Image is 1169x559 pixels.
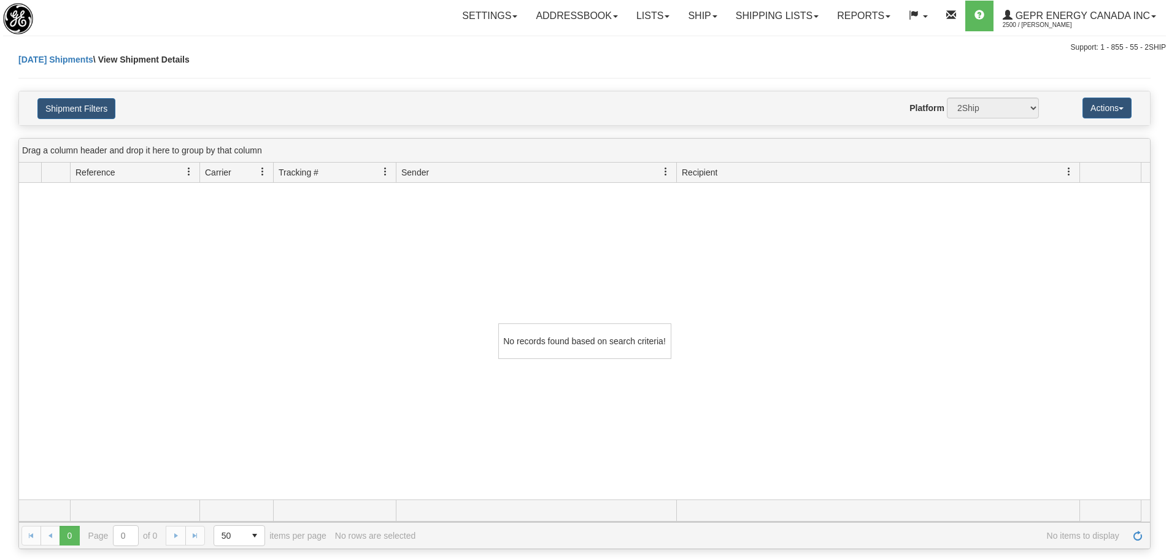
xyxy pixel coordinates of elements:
label: Platform [909,102,944,114]
a: Carrier filter column settings [252,161,273,182]
span: 2500 / [PERSON_NAME] [1003,19,1095,31]
span: items per page [214,525,326,546]
a: Sender filter column settings [655,161,676,182]
div: Support: 1 - 855 - 55 - 2SHIP [3,42,1166,53]
a: Reports [828,1,900,31]
span: 50 [222,530,237,542]
th: Press ctrl + space to group [273,163,396,183]
th: Press ctrl + space to group [676,163,1079,183]
div: No rows are selected [335,531,416,541]
span: Reference [75,166,115,179]
span: Page sizes drop down [214,525,265,546]
span: Sender [401,166,429,179]
span: Recipient [682,166,717,179]
span: Carrier [205,166,231,179]
span: \ View Shipment Details [93,55,190,64]
div: grid grouping header [19,139,1150,163]
span: Tracking # [279,166,318,179]
a: Shipping lists [727,1,828,31]
button: Shipment Filters [37,98,115,119]
a: [DATE] Shipments [18,55,93,64]
th: Press ctrl + space to group [396,163,676,183]
th: Press ctrl + space to group [1079,163,1141,183]
span: GEPR Energy Canada Inc [1013,10,1150,21]
span: Page 0 [60,526,79,546]
th: Press ctrl + space to group [41,163,70,183]
a: Ship [679,1,726,31]
div: No records found based on search criteria! [498,323,671,359]
a: Tracking # filter column settings [375,161,396,182]
a: Settings [453,1,527,31]
img: logo2500.jpg [3,3,33,34]
a: Reference filter column settings [179,161,199,182]
a: Refresh [1128,526,1148,546]
button: Actions [1082,98,1132,118]
th: Press ctrl + space to group [70,163,199,183]
a: Lists [627,1,679,31]
a: Addressbook [527,1,627,31]
iframe: chat widget [1141,217,1168,342]
a: Recipient filter column settings [1059,161,1079,182]
th: Press ctrl + space to group [199,163,273,183]
a: GEPR Energy Canada Inc 2500 / [PERSON_NAME] [993,1,1165,31]
span: No items to display [424,531,1119,541]
span: select [245,526,264,546]
span: Page of 0 [88,525,158,546]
